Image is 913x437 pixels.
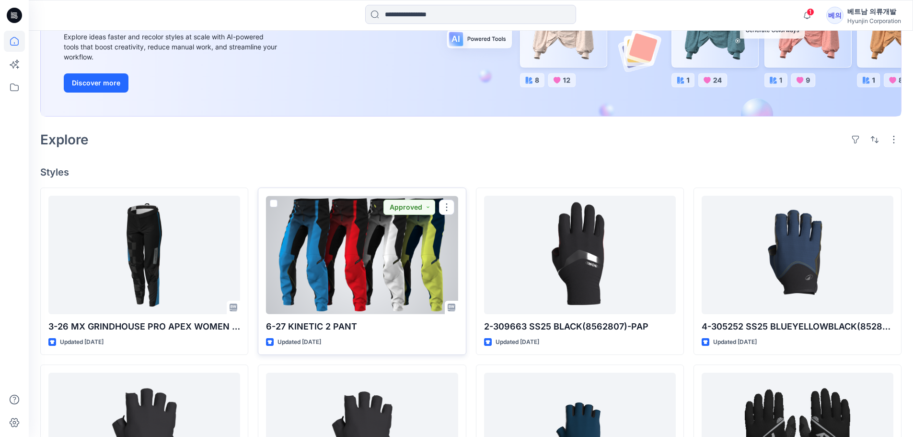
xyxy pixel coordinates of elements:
a: 2-309663 SS25 BLACK(8562807)-PAP [484,196,676,314]
p: 3-26 MX GRINDHOUSE PRO APEX WOMEN PANTS [48,320,240,333]
p: Updated [DATE] [60,337,104,347]
p: 6-27 KINETIC 2 PANT [266,320,458,333]
a: 4-305252 SS25 BLUEYELLOWBLACK(8528243)-PAP [702,196,893,314]
p: Updated [DATE] [713,337,757,347]
a: 3-26 MX GRINDHOUSE PRO APEX WOMEN PANTS [48,196,240,314]
div: 베트남 의류개발 [847,6,901,17]
div: Explore ideas faster and recolor styles at scale with AI-powered tools that boost creativity, red... [64,32,279,62]
div: Hyunjin Corporation [847,17,901,24]
h4: Styles [40,166,901,178]
button: Discover more [64,73,128,93]
p: 2-309663 SS25 BLACK(8562807)-PAP [484,320,676,333]
div: 베의 [826,7,844,24]
p: Updated [DATE] [496,337,539,347]
h2: Explore [40,132,89,147]
a: 6-27 KINETIC 2 PANT [266,196,458,314]
p: 4-305252 SS25 BLUEYELLOWBLACK(8528243)-PAP [702,320,893,333]
a: Discover more [64,73,279,93]
span: 1 [807,8,814,16]
p: Updated [DATE] [277,337,321,347]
